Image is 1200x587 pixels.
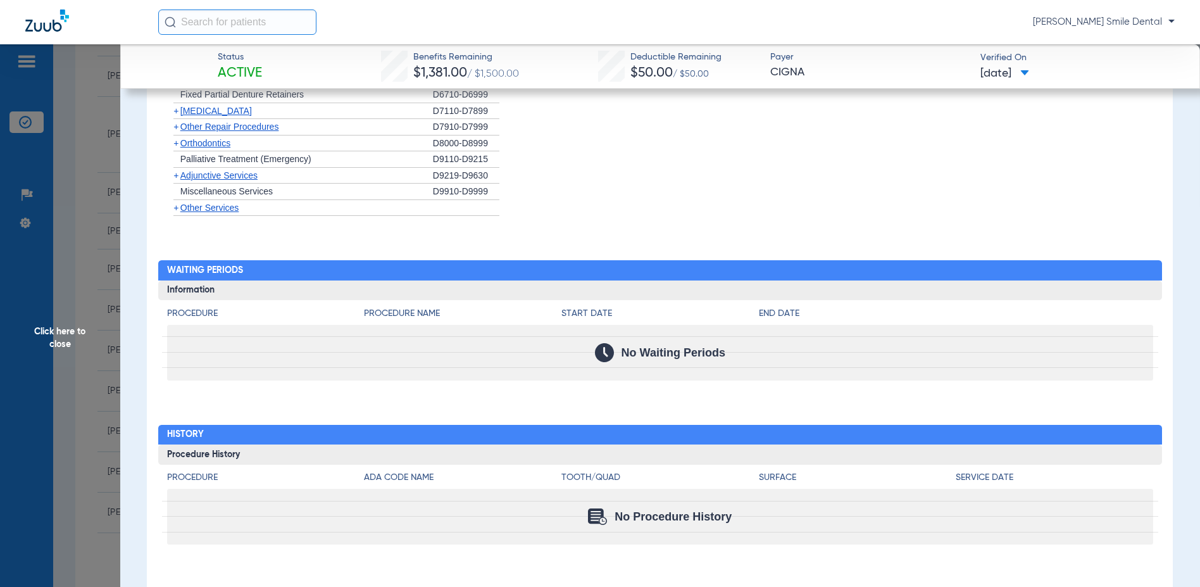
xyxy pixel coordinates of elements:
[173,122,178,132] span: +
[165,16,176,28] img: Search Icon
[173,170,178,180] span: +
[167,307,365,320] h4: Procedure
[433,119,499,136] div: D7910-D7999
[622,346,725,359] span: No Waiting Periods
[158,445,1162,465] h3: Procedure History
[218,51,262,64] span: Status
[433,136,499,152] div: D8000-D8999
[25,9,69,32] img: Zuub Logo
[413,66,467,80] span: $1,381.00
[167,471,365,484] h4: Procedure
[467,69,519,79] span: / $1,500.00
[595,343,614,362] img: Calendar
[180,154,311,164] span: Palliative Treatment (Emergency)
[980,66,1029,82] span: [DATE]
[561,307,759,325] app-breakdown-title: Start Date
[180,186,273,196] span: Miscellaneous Services
[956,471,1153,484] h4: Service Date
[364,307,561,320] h4: Procedure Name
[561,307,759,320] h4: Start Date
[173,138,178,148] span: +
[433,87,499,103] div: D6710-D6999
[364,471,561,489] app-breakdown-title: ADA Code Name
[158,260,1162,281] h2: Waiting Periods
[759,307,1153,325] app-breakdown-title: End Date
[433,168,499,184] div: D9219-D9630
[413,51,519,64] span: Benefits Remaining
[173,203,178,213] span: +
[770,51,969,64] span: Payer
[1137,526,1200,587] iframe: Chat Widget
[218,65,262,82] span: Active
[956,471,1153,489] app-breakdown-title: Service Date
[1033,16,1175,28] span: [PERSON_NAME] Smile Dental
[158,425,1162,445] h2: History
[433,184,499,200] div: D9910-D9999
[180,170,258,180] span: Adjunctive Services
[180,138,230,148] span: Orthodontics
[180,122,279,132] span: Other Repair Procedures
[158,281,1162,301] h3: Information
[759,471,956,489] app-breakdown-title: Surface
[364,471,561,484] h4: ADA Code Name
[433,151,499,168] div: D9110-D9215
[158,9,316,35] input: Search for patients
[364,307,561,325] app-breakdown-title: Procedure Name
[759,471,956,484] h4: Surface
[759,307,1153,320] h4: End Date
[173,106,178,116] span: +
[673,70,709,79] span: / $50.00
[180,106,252,116] span: [MEDICAL_DATA]
[561,471,759,484] h4: Tooth/Quad
[770,65,969,80] span: CIGNA
[630,66,673,80] span: $50.00
[980,51,1179,65] span: Verified On
[615,510,732,523] span: No Procedure History
[180,203,239,213] span: Other Services
[180,89,304,99] span: Fixed Partial Denture Retainers
[433,103,499,120] div: D7110-D7899
[561,471,759,489] app-breakdown-title: Tooth/Quad
[630,51,722,64] span: Deductible Remaining
[167,307,365,325] app-breakdown-title: Procedure
[588,508,607,525] img: Calendar
[167,471,365,489] app-breakdown-title: Procedure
